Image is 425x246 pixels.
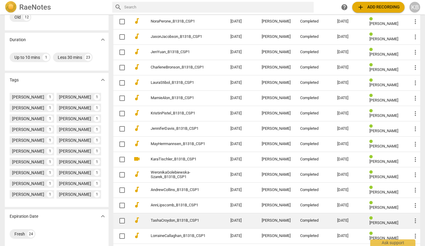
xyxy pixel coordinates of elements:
div: 1 [47,126,53,133]
td: [DATE] [226,228,257,244]
a: KristinPistel_B131B_CSP1 [151,111,209,116]
td: [DATE] [226,152,257,167]
span: audiotrack [133,125,140,132]
div: [PERSON_NAME] [12,105,44,111]
span: Review status: completed [369,170,375,175]
div: [PERSON_NAME] [12,191,44,197]
span: Review status: completed [369,185,375,190]
span: audiotrack [133,109,140,117]
button: Upload [352,2,405,13]
div: [DATE] [337,96,360,100]
span: more_vert [412,232,419,240]
div: [DATE] [337,35,360,39]
div: Completed [300,19,328,24]
span: audiotrack [133,186,140,193]
div: 1 [94,94,100,100]
span: Review status: completed [369,231,375,236]
div: 1 [94,148,100,154]
div: 24 [27,230,35,238]
div: 1 [42,54,50,61]
div: Less 30 mins [58,54,82,60]
div: Completed [300,157,328,162]
a: Help [339,2,350,13]
div: [PERSON_NAME] [59,191,91,197]
div: [PERSON_NAME] [59,116,91,122]
span: Review status: completed [369,93,375,98]
span: Review status: completed [369,124,375,129]
div: Completed [300,126,328,131]
span: Review status: completed [369,139,375,144]
div: [PERSON_NAME] [59,137,91,143]
span: search [115,4,122,11]
span: expand_more [99,76,106,84]
div: [DATE] [337,172,360,177]
div: 1 [47,148,53,154]
div: [PERSON_NAME] [262,157,291,162]
p: Duration [10,37,26,43]
span: [PERSON_NAME] [369,175,398,179]
td: [DATE] [226,167,257,182]
div: [DATE] [337,234,360,238]
div: Up to 10 mins [14,54,40,60]
div: [PERSON_NAME] [59,170,91,176]
div: [DATE] [337,80,360,85]
div: [PERSON_NAME] [262,218,291,223]
div: [PERSON_NAME] [59,181,91,187]
div: [DATE] [337,19,360,24]
div: Completed [300,142,328,146]
td: [DATE] [226,75,257,90]
span: audiotrack [133,33,140,40]
div: [PERSON_NAME] [262,172,291,177]
div: [DATE] [337,203,360,208]
span: [PERSON_NAME] [369,205,398,210]
span: audiotrack [133,48,140,55]
div: [PERSON_NAME] [12,159,44,165]
span: [PERSON_NAME] [369,190,398,194]
div: 1 [94,105,100,111]
div: [DATE] [337,111,360,116]
span: Add recording [357,4,400,11]
div: [PERSON_NAME] [262,19,291,24]
div: Completed [300,80,328,85]
span: more_vert [412,95,419,102]
div: [PERSON_NAME] [262,142,291,146]
div: [PERSON_NAME] [59,159,91,165]
td: [DATE] [226,136,257,152]
td: [DATE] [226,182,257,198]
span: add [357,4,364,11]
div: Ask support [370,239,415,246]
span: [PERSON_NAME] [369,98,398,102]
span: more_vert [412,110,419,117]
a: WeronikaGolebiewska-Szarek_B131B_CSP1 [151,170,209,179]
div: [PERSON_NAME] [262,80,291,85]
button: KB [409,2,420,13]
span: more_vert [412,202,419,209]
div: Old [14,14,21,20]
div: Completed [300,65,328,70]
span: [PERSON_NAME] [369,83,398,87]
span: Review status: completed [369,78,375,83]
div: Completed [300,96,328,100]
td: [DATE] [226,106,257,121]
span: [PERSON_NAME] [369,52,398,56]
span: videocam [133,155,140,162]
div: [PERSON_NAME] [59,105,91,111]
p: Expiration Date [10,213,38,220]
span: more_vert [412,187,419,194]
div: [PERSON_NAME] [262,203,291,208]
div: [PERSON_NAME] [12,148,44,154]
span: Review status: completed [369,47,375,52]
div: [PERSON_NAME] [12,116,44,122]
div: [DATE] [337,142,360,146]
img: Logo [5,1,17,13]
div: 1 [94,115,100,122]
div: [PERSON_NAME] [59,126,91,132]
td: [DATE] [226,60,257,75]
span: more_vert [412,217,419,224]
td: [DATE] [226,198,257,213]
span: audiotrack [133,94,140,101]
div: 1 [47,191,53,198]
span: audiotrack [133,17,140,25]
div: [DATE] [337,218,360,223]
div: 1 [94,159,100,165]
